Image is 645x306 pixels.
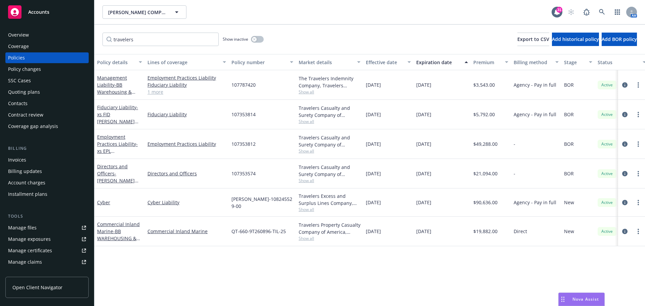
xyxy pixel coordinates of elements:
[621,140,629,148] a: circleInformation
[621,111,629,119] a: circleInformation
[5,268,89,279] a: Manage BORs
[5,110,89,120] a: Contract review
[473,59,501,66] div: Premium
[5,41,89,52] a: Coverage
[556,7,562,13] div: 31
[145,54,229,70] button: Lines of coverage
[231,81,256,88] span: 107787420
[558,293,605,306] button: Nova Assist
[517,33,549,46] button: Export to CSV
[8,121,58,132] div: Coverage gap analysis
[514,59,551,66] div: Billing method
[514,170,515,177] span: -
[147,59,219,66] div: Lines of coverage
[8,222,37,233] div: Manage files
[600,228,614,234] span: Active
[5,3,89,21] a: Accounts
[8,245,52,256] div: Manage certificates
[299,75,360,89] div: The Travelers Indemnity Company, Travelers Insurance
[97,82,135,102] span: - BB Warehousing & Storage, LLC
[147,88,226,95] a: 1 more
[5,52,89,63] a: Policies
[564,111,574,118] span: BOR
[473,228,498,235] span: $19,882.00
[231,140,256,147] span: 107353812
[5,222,89,233] a: Manage files
[600,200,614,206] span: Active
[97,59,135,66] div: Policy details
[600,112,614,118] span: Active
[564,59,585,66] div: Stage
[511,54,561,70] button: Billing method
[231,59,286,66] div: Policy number
[223,36,248,42] span: Show inactive
[5,189,89,200] a: Installment plans
[97,221,140,249] a: Commercial Inland Marine
[564,81,574,88] span: BOR
[8,30,29,40] div: Overview
[517,36,549,42] span: Export to CSV
[621,81,629,89] a: circleInformation
[471,54,511,70] button: Premium
[8,64,41,75] div: Policy changes
[416,59,461,66] div: Expiration date
[634,227,642,235] a: more
[611,5,624,19] a: Switch app
[147,228,226,235] a: Commercial Inland Marine
[634,81,642,89] a: more
[552,33,599,46] button: Add historical policy
[621,227,629,235] a: circleInformation
[5,245,89,256] a: Manage certificates
[414,54,471,70] button: Expiration date
[299,164,360,178] div: Travelers Casualty and Surety Company of America, Travelers Insurance
[147,74,226,81] a: Employment Practices Liability
[5,257,89,267] a: Manage claims
[559,293,567,306] div: Drag to move
[8,52,25,63] div: Policies
[600,82,614,88] span: Active
[299,178,360,183] span: Show all
[299,235,360,241] span: Show all
[602,36,637,42] span: Add BOR policy
[514,228,527,235] span: Direct
[8,257,42,267] div: Manage claims
[634,140,642,148] a: more
[231,170,256,177] span: 107353574
[564,199,574,206] span: New
[97,163,135,191] a: Directors and Officers
[366,199,381,206] span: [DATE]
[231,228,286,235] span: QT-660-9T260896-TIL-25
[97,199,110,206] a: Cyber
[416,199,431,206] span: [DATE]
[299,134,360,148] div: Travelers Casualty and Surety Company of America, Travelers Insurance
[473,199,498,206] span: $90,636.00
[5,213,89,220] div: Tools
[102,5,186,19] button: [PERSON_NAME] COMPANIES, INC.
[97,134,138,168] a: Employment Practices Liability
[299,104,360,119] div: Travelers Casualty and Surety Company of America, Travelers Insurance
[299,221,360,235] div: Travelers Property Casualty Company of America, Travelers Insurance
[229,54,296,70] button: Policy number
[416,228,431,235] span: [DATE]
[5,98,89,109] a: Contacts
[147,111,226,118] a: Fiduciary Liability
[621,170,629,178] a: circleInformation
[299,207,360,212] span: Show all
[473,111,495,118] span: $5,792.00
[147,81,226,88] a: Fiduciary Liability
[8,87,40,97] div: Quoting plans
[5,166,89,177] a: Billing updates
[5,121,89,132] a: Coverage gap analysis
[366,228,381,235] span: [DATE]
[147,170,226,177] a: Directors and Officers
[514,111,556,118] span: Agency - Pay in full
[552,36,599,42] span: Add historical policy
[296,54,363,70] button: Market details
[514,199,556,206] span: Agency - Pay in full
[299,192,360,207] div: Travelers Excess and Surplus Lines Company, Travelers Insurance
[97,170,138,191] span: - [PERSON_NAME] Companies Inc
[416,170,431,177] span: [DATE]
[600,141,614,147] span: Active
[231,195,293,210] span: [PERSON_NAME]-108245529-00
[8,234,51,245] div: Manage exposures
